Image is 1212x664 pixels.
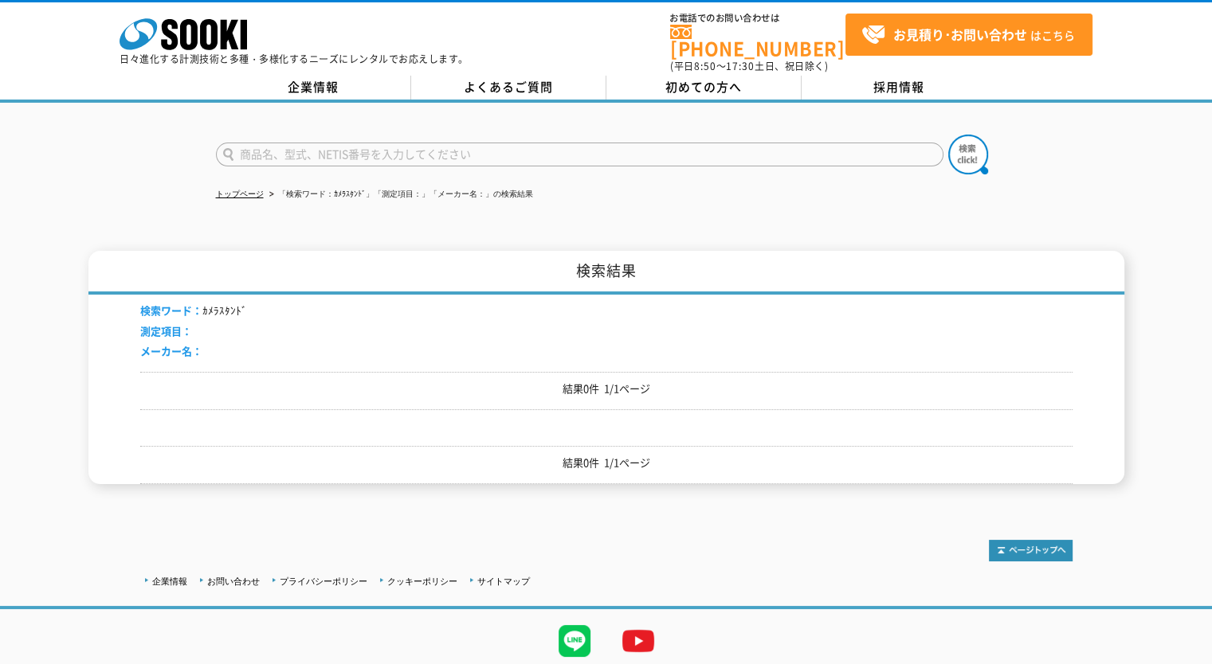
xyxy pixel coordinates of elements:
input: 商品名、型式、NETIS番号を入力してください [216,143,943,166]
a: 企業情報 [152,576,187,586]
a: 採用情報 [802,76,997,100]
span: 17:30 [726,59,755,73]
li: 「検索ワード：ｶﾒﾗｽﾀﾝﾄﾞ」「測定項目：」「メーカー名：」の検索結果 [266,186,533,203]
span: 初めての方へ [665,78,742,96]
h1: 検索結果 [88,251,1124,295]
img: btn_search.png [948,135,988,174]
span: (平日 ～ 土日、祝日除く) [670,59,828,73]
p: 結果0件 1/1ページ [140,381,1073,397]
p: 日々進化する計測技術と多種・多様化するニーズにレンタルでお応えします。 [120,54,469,64]
a: よくあるご質問 [411,76,606,100]
img: トップページへ [989,540,1073,561]
a: トップページ [216,189,264,198]
span: 検索ワード： [140,303,202,318]
strong: お見積り･お問い合わせ [893,25,1027,44]
p: 結果0件 1/1ページ [140,455,1073,471]
a: クッキーポリシー [387,576,457,586]
a: お見積り･お問い合わせはこちら [845,14,1092,56]
span: お電話でのお問い合わせは [670,14,845,23]
a: 初めての方へ [606,76,802,100]
span: 8:50 [694,59,716,73]
span: メーカー名： [140,343,202,358]
span: はこちら [861,23,1075,47]
a: プライバシーポリシー [280,576,367,586]
a: サイトマップ [477,576,530,586]
a: 企業情報 [216,76,411,100]
a: お問い合わせ [207,576,260,586]
span: 測定項目： [140,323,192,338]
a: [PHONE_NUMBER] [670,25,845,57]
li: ｶﾒﾗｽﾀﾝﾄﾞ [140,303,247,319]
